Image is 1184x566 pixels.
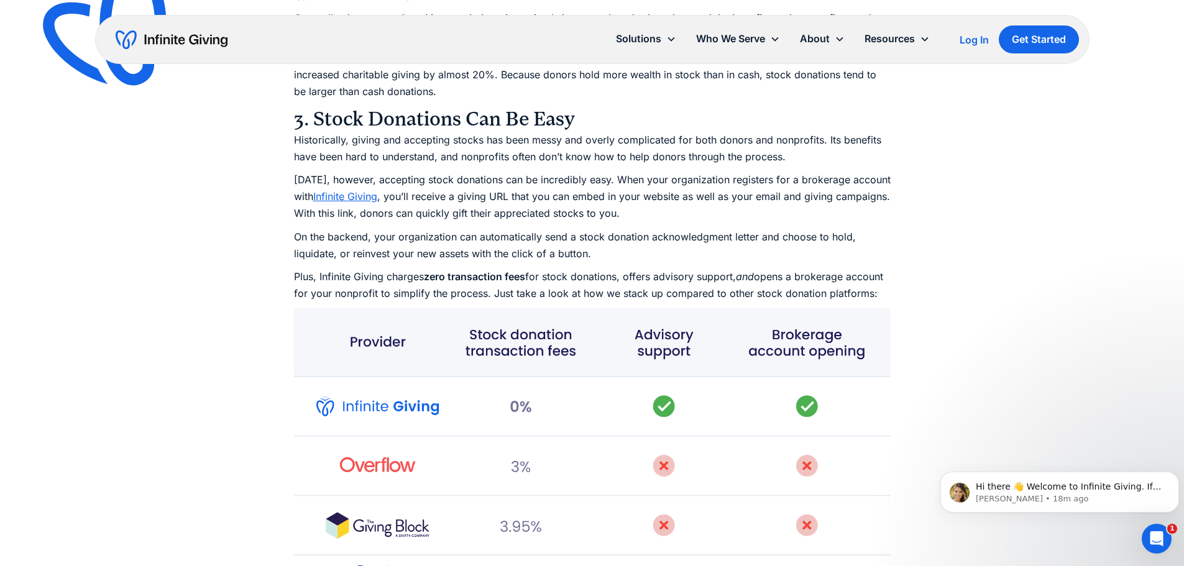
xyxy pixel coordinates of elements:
a: home [116,30,227,50]
div: Resources [855,25,940,52]
div: About [790,25,855,52]
div: Who We Serve [686,25,790,52]
strong: zero transaction fees [424,270,525,283]
a: Log In [960,32,989,47]
h3: 3. Stock Donations Can Be Easy [294,107,891,132]
strong: Generally, donors aren't making stock donations simply because they don’t understand the benefits... [294,12,875,41]
p: Historically, giving and accepting stocks has been messy and overly complicated for both donors a... [294,132,891,165]
a: Infinite Giving [313,190,377,203]
iframe: Intercom notifications message [935,445,1184,532]
div: Solutions [616,30,661,47]
div: About [800,30,830,47]
div: Resources [865,30,915,47]
p: Plus, Infinite Giving charges for stock donations, offers advisory support, opens a brokerage acc... [294,268,891,302]
div: Who We Serve [696,30,765,47]
p: [DATE], however, accepting stock donations can be incredibly easy. When your organization registe... [294,171,891,222]
p: On the backend, your organization can automatically send a stock donation acknowledgment letter a... [294,229,891,262]
iframe: Intercom live chat [1142,524,1172,554]
div: Log In [960,35,989,45]
div: Solutions [606,25,686,52]
em: and [736,270,754,283]
a: Get Started [999,25,1079,53]
span: 1 [1167,524,1177,534]
p: A study by found that just mentioning strategic tax deductions increased charitable giving by alm... [294,50,891,101]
